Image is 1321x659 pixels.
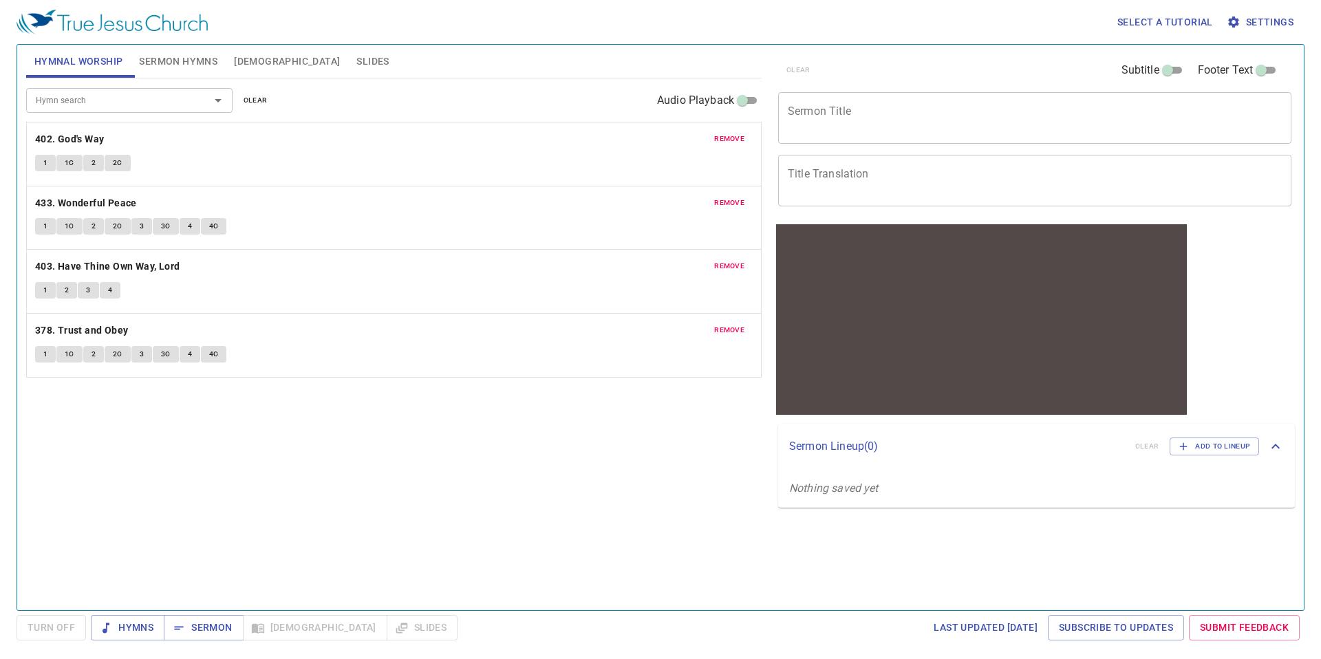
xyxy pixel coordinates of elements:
[35,218,56,235] button: 1
[35,322,129,339] b: 378. Trust and Obey
[83,218,104,235] button: 2
[706,322,753,338] button: remove
[209,220,219,233] span: 4C
[34,53,123,70] span: Hymnal Worship
[56,218,83,235] button: 1C
[1179,440,1250,453] span: Add to Lineup
[35,131,107,148] button: 402. God's Way
[140,348,144,360] span: 3
[356,53,389,70] span: Slides
[234,53,340,70] span: [DEMOGRAPHIC_DATA]
[35,322,131,339] button: 378. Trust and Obey
[43,157,47,169] span: 1
[1112,10,1218,35] button: Select a tutorial
[706,131,753,147] button: remove
[657,92,734,109] span: Audio Playback
[105,346,131,363] button: 2C
[139,53,217,70] span: Sermon Hymns
[35,131,105,148] b: 402. God's Way
[35,258,180,275] b: 403. Have Thine Own Way, Lord
[1198,62,1254,78] span: Footer Text
[235,92,276,109] button: clear
[56,346,83,363] button: 1C
[934,619,1038,636] span: Last updated [DATE]
[201,346,227,363] button: 4C
[188,348,192,360] span: 4
[131,218,152,235] button: 3
[83,346,104,363] button: 2
[1048,615,1184,640] a: Subscribe to Updates
[131,346,152,363] button: 3
[35,155,56,171] button: 1
[65,157,74,169] span: 1C
[35,195,139,212] button: 433. Wonderful Peace
[35,258,182,275] button: 403. Have Thine Own Way, Lord
[1170,437,1259,455] button: Add to Lineup
[789,482,879,495] i: Nothing saved yet
[188,220,192,233] span: 4
[91,615,164,640] button: Hymns
[773,221,1190,418] iframe: from-child
[35,282,56,299] button: 1
[1059,619,1173,636] span: Subscribe to Updates
[1117,14,1213,31] span: Select a tutorial
[56,155,83,171] button: 1C
[714,324,744,336] span: remove
[65,348,74,360] span: 1C
[161,348,171,360] span: 3C
[180,218,200,235] button: 4
[100,282,120,299] button: 4
[65,284,69,296] span: 2
[208,91,228,110] button: Open
[43,220,47,233] span: 1
[714,133,744,145] span: remove
[113,220,122,233] span: 2C
[244,94,268,107] span: clear
[175,619,232,636] span: Sermon
[56,282,77,299] button: 2
[140,220,144,233] span: 3
[778,424,1295,469] div: Sermon Lineup(0)clearAdd to Lineup
[706,258,753,274] button: remove
[180,346,200,363] button: 4
[1229,14,1293,31] span: Settings
[1121,62,1159,78] span: Subtitle
[928,615,1043,640] a: Last updated [DATE]
[161,220,171,233] span: 3C
[83,155,104,171] button: 2
[43,284,47,296] span: 1
[102,619,153,636] span: Hymns
[17,10,208,34] img: True Jesus Church
[209,348,219,360] span: 4C
[153,218,179,235] button: 3C
[714,197,744,209] span: remove
[1189,615,1300,640] a: Submit Feedback
[1224,10,1299,35] button: Settings
[105,155,131,171] button: 2C
[714,260,744,272] span: remove
[35,195,137,212] b: 433. Wonderful Peace
[789,438,1124,455] p: Sermon Lineup ( 0 )
[86,284,90,296] span: 3
[706,195,753,211] button: remove
[201,218,227,235] button: 4C
[1200,619,1289,636] span: Submit Feedback
[92,348,96,360] span: 2
[105,218,131,235] button: 2C
[108,284,112,296] span: 4
[43,348,47,360] span: 1
[92,220,96,233] span: 2
[113,157,122,169] span: 2C
[35,346,56,363] button: 1
[164,615,243,640] button: Sermon
[92,157,96,169] span: 2
[113,348,122,360] span: 2C
[65,220,74,233] span: 1C
[153,346,179,363] button: 3C
[78,282,98,299] button: 3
